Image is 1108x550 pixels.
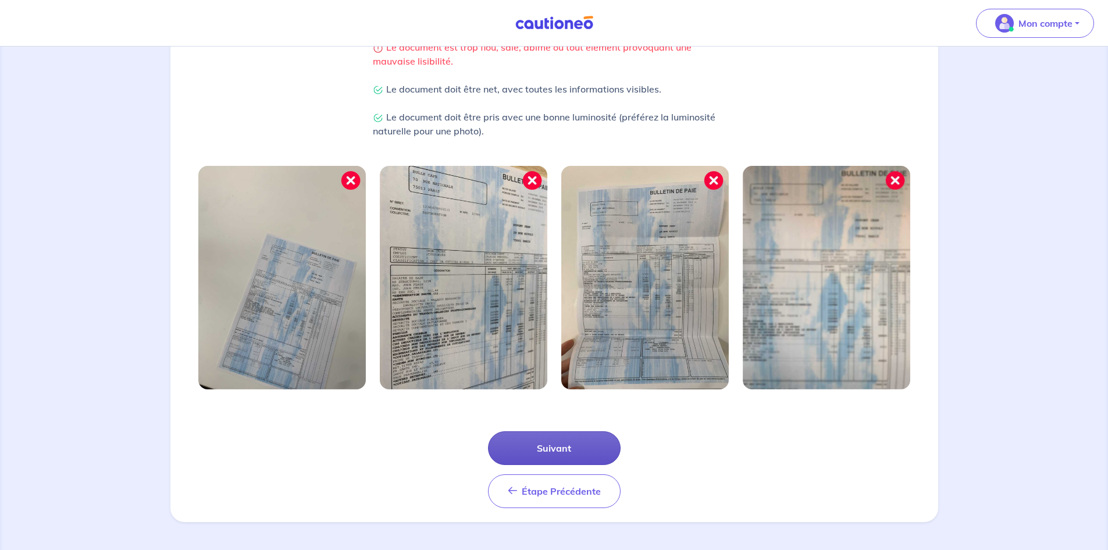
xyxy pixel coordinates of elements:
img: Image mal cadrée 3 [561,166,729,389]
button: Suivant [488,431,621,465]
p: Mon compte [1018,16,1073,30]
img: Check [373,113,383,123]
p: Le document doit être net, avec toutes les informations visibles. Le document doit être pris avec... [373,82,736,138]
img: illu_account_valid_menu.svg [995,14,1014,33]
img: Image mal cadrée 2 [380,166,547,389]
button: Étape Précédente [488,474,621,508]
p: Le document est trop flou, sale, abîmé ou tout élément provoquant une mauvaise lisibilité. [373,40,736,68]
img: Warning [373,43,383,54]
img: Image mal cadrée 1 [198,166,366,389]
img: Check [373,85,383,95]
img: Image mal cadrée 4 [743,166,910,389]
button: illu_account_valid_menu.svgMon compte [976,9,1094,38]
img: Cautioneo [511,16,598,30]
span: Étape Précédente [522,485,601,497]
